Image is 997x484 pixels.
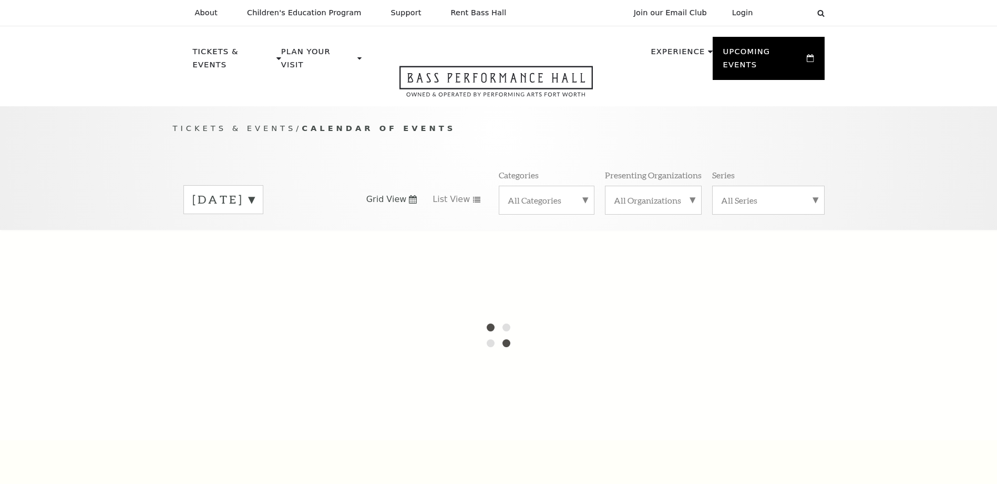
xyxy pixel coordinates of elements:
[651,45,705,64] p: Experience
[499,169,539,180] p: Categories
[391,8,422,17] p: Support
[605,169,702,180] p: Presenting Organizations
[173,124,296,133] span: Tickets & Events
[302,124,456,133] span: Calendar of Events
[508,195,585,206] label: All Categories
[451,8,507,17] p: Rent Bass Hall
[614,195,693,206] label: All Organizations
[712,169,735,180] p: Series
[281,45,355,77] p: Plan Your Visit
[173,122,825,135] p: /
[193,45,274,77] p: Tickets & Events
[721,195,816,206] label: All Series
[366,194,407,205] span: Grid View
[247,8,362,17] p: Children's Education Program
[433,194,470,205] span: List View
[770,8,807,18] select: Select:
[195,8,218,17] p: About
[192,191,254,208] label: [DATE]
[723,45,805,77] p: Upcoming Events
